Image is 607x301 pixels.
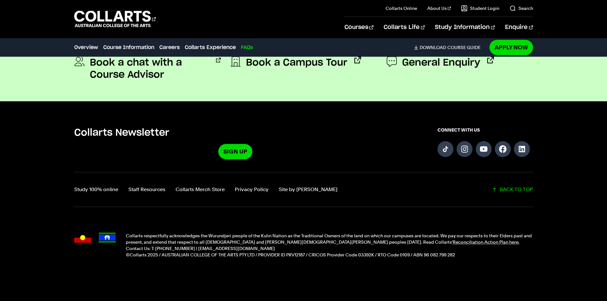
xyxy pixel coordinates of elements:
[235,185,269,194] a: Privacy Policy
[509,5,533,11] a: Search
[74,233,91,243] img: Australian Aboriginal flag
[386,5,417,11] a: Collarts Online
[344,17,373,38] a: Courses
[495,141,511,157] a: Follow us on Facebook
[74,10,156,28] div: Go to homepage
[402,57,480,69] span: General Enquiry
[74,233,116,258] div: Acknowledgment flags
[427,5,451,11] a: About Us
[74,172,533,207] div: Additional links and back-to-top button
[414,45,486,50] a: DownloadCourse Guide
[492,185,533,194] a: Scroll back to top of the page
[159,44,180,51] a: Careers
[74,127,397,139] h5: Collarts Newsletter
[126,252,533,258] p: ©Collarts 2025 / AUSTRALIAN COLLEGE OF THE ARTS PTY LTD / PROVIDER ID PRV12187 / CRICOS Provider ...
[420,45,446,50] span: Download
[176,185,225,194] a: Collarts Merch Store
[128,185,165,194] a: Staff Resources
[437,141,453,157] a: Follow us on TikTok
[74,185,118,194] a: Study 100% online
[457,141,473,157] a: Follow us on Instagram
[126,233,533,245] p: Collarts respectfully acknowledges the Wurundjeri people of the Kulin Nation as the Traditional O...
[435,17,495,38] a: Study Information
[90,57,209,81] span: Book a chat with a Course Advisor
[461,5,499,11] a: Student Login
[514,141,530,157] a: Follow us on LinkedIn
[74,44,98,51] a: Overview
[437,127,533,159] div: Connect with us on social media
[384,17,425,38] a: Collarts Life
[489,40,533,55] a: Apply Now
[126,245,533,252] p: Contact Us: T: [PHONE_NUMBER] | [EMAIL_ADDRESS][DOMAIN_NAME]
[103,44,154,51] a: Course Information
[230,57,361,69] a: Book a Campus Tour
[74,185,337,194] nav: Footer navigation
[218,144,252,159] a: Sign Up
[387,57,494,69] a: General Enquiry
[185,44,236,51] a: Collarts Experience
[99,233,116,243] img: Torres Strait Islander flag
[437,127,533,133] span: CONNECT WITH US
[453,240,519,245] a: Reconciliation Action Plan here.
[246,57,347,69] span: Book a Campus Tour
[241,44,253,51] a: FAQs
[505,17,533,38] a: Enquire
[476,141,492,157] a: Follow us on YouTube
[279,185,337,194] a: Site by Calico
[74,57,221,81] a: Book a chat with a Course Advisor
